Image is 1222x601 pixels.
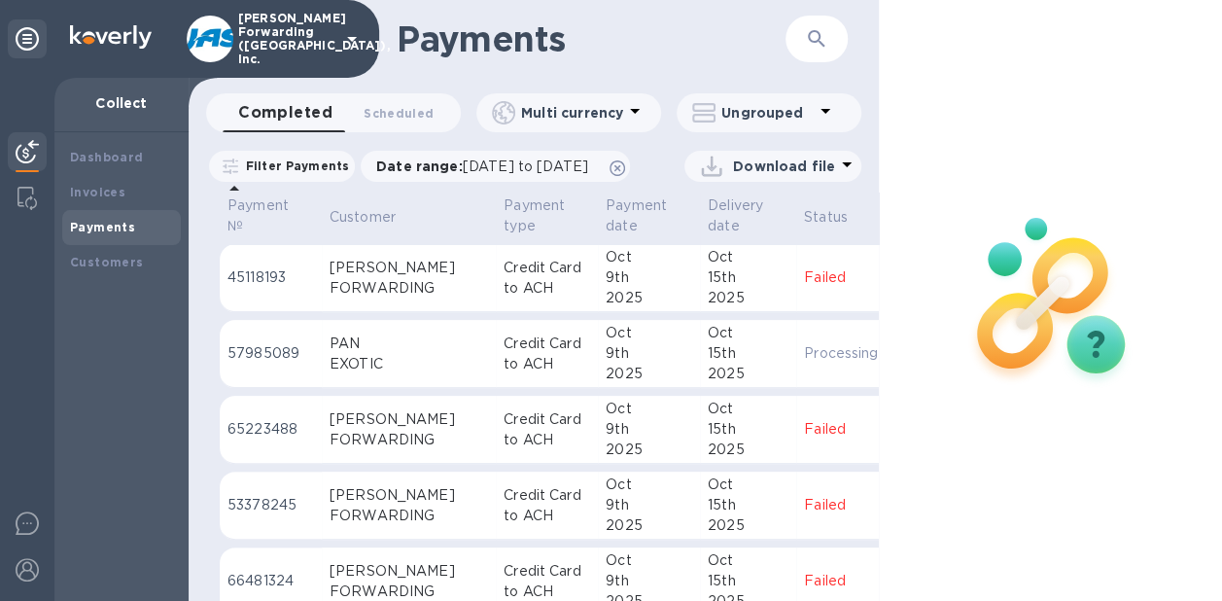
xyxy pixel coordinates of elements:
[606,515,692,536] div: 2025
[227,571,314,591] p: 66481324
[238,12,335,66] p: [PERSON_NAME] Forwarding ([GEOGRAPHIC_DATA]), Inc.
[708,495,788,515] div: 15th
[397,18,786,59] h1: Payments
[504,334,590,374] p: Credit Card to ACH
[330,207,396,228] p: Customer
[227,195,289,236] p: Payment №
[606,364,692,384] div: 2025
[504,409,590,450] p: Credit Card to ACH
[504,258,590,299] p: Credit Card to ACH
[804,207,873,228] span: Status
[504,195,590,236] span: Payment type
[361,151,630,182] div: Date range:[DATE] to [DATE]
[606,399,692,419] div: Oct
[227,343,314,364] p: 57985089
[330,506,488,526] div: FORWARDING
[238,158,349,174] p: Filter Payments
[606,267,692,288] div: 9th
[804,343,878,364] p: Processing
[708,475,788,495] div: Oct
[804,571,901,591] p: Failed
[238,99,332,126] span: Completed
[227,195,314,236] span: Payment №
[70,93,173,113] p: Collect
[606,247,692,267] div: Oct
[330,207,421,228] span: Customer
[606,195,692,236] span: Payment date
[330,561,488,582] div: [PERSON_NAME]
[606,323,692,343] div: Oct
[376,157,598,176] p: Date range :
[606,288,692,308] div: 2025
[330,354,488,374] div: EXOTIC
[708,288,788,308] div: 2025
[804,495,901,515] p: Failed
[70,185,125,199] b: Invoices
[708,550,788,571] div: Oct
[606,550,692,571] div: Oct
[330,485,488,506] div: [PERSON_NAME]
[708,571,788,591] div: 15th
[733,157,835,176] p: Download file
[227,495,314,515] p: 53378245
[606,495,692,515] div: 9th
[70,25,152,49] img: Logo
[70,150,144,164] b: Dashboard
[708,323,788,343] div: Oct
[721,103,814,123] p: Ungrouped
[330,334,488,354] div: PAN
[330,430,488,450] div: FORWARDING
[364,103,434,124] span: Scheduled
[708,440,788,460] div: 2025
[804,419,901,440] p: Failed
[606,343,692,364] div: 9th
[330,278,488,299] div: FORWARDING
[606,440,692,460] div: 2025
[708,515,788,536] div: 2025
[330,258,488,278] div: [PERSON_NAME]
[70,255,144,269] b: Customers
[8,19,47,58] div: Unpin categories
[708,419,788,440] div: 15th
[504,485,590,526] p: Credit Card to ACH
[708,399,788,419] div: Oct
[708,343,788,364] div: 15th
[708,267,788,288] div: 15th
[804,267,901,288] p: Failed
[606,475,692,495] div: Oct
[463,159,588,174] span: [DATE] to [DATE]
[70,220,135,234] b: Payments
[521,103,623,123] p: Multi currency
[708,364,788,384] div: 2025
[227,267,314,288] p: 45118193
[606,571,692,591] div: 9th
[708,195,788,236] span: Delivery date
[804,207,848,228] p: Status
[708,195,763,236] p: Delivery date
[227,419,314,440] p: 65223488
[606,419,692,440] div: 9th
[504,195,565,236] p: Payment type
[330,409,488,430] div: [PERSON_NAME]
[708,247,788,267] div: Oct
[606,195,667,236] p: Payment date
